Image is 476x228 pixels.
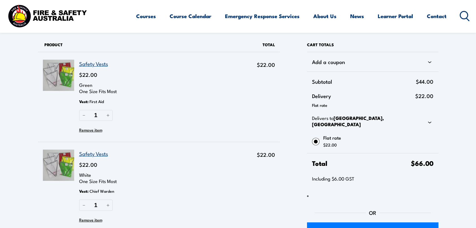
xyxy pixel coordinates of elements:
a: Safety Vests [79,150,108,157]
span: Flat rate [323,134,433,141]
p: Green One Size Fits Most [79,82,244,94]
button: Increase quantity of Safety Vests [103,200,113,211]
span: $22.00 [257,61,275,68]
div: Flat rate [312,101,433,110]
span: Delivery [312,91,415,101]
div: Add a coupon [312,57,433,67]
a: Course Calendar [170,8,211,24]
span: $66.00 [411,158,433,168]
span: Subtotal [312,77,416,86]
h2: Cart totals [307,37,438,52]
button: Remove Safety Vests from cart [79,125,102,134]
p: Delivers to [312,115,423,127]
span: $22.00 [79,161,97,168]
a: Learner Portal [378,8,413,24]
p: Including $6.00 GST [312,176,433,182]
span: $22.00 [415,91,433,101]
a: Contact [427,8,447,24]
img: Safety Vests [43,60,74,91]
p: White One Size Fits Most [79,172,244,184]
span: Vest : [79,97,89,106]
a: News [350,8,364,24]
span: Total [312,158,411,168]
button: Reduce quantity of Safety Vests [79,110,89,121]
input: Quantity of Safety Vests in your cart. [89,200,103,211]
img: Safety Vests [43,150,74,181]
span: $22.00 [257,151,275,158]
input: Flat rate$22.00 [312,138,320,145]
button: Increase quantity of Safety Vests [103,110,113,121]
span: $22.00 [79,71,97,78]
span: $22.00 [323,142,337,148]
a: Emergency Response Services [225,8,299,24]
span: $44.00 [416,77,433,86]
div: Delivers to[GEOGRAPHIC_DATA], [GEOGRAPHIC_DATA] [312,115,433,129]
a: Courses [136,8,156,24]
span: Chief Warden [90,186,114,196]
button: Reduce quantity of Safety Vests [79,200,89,211]
span: First Aid [90,97,104,106]
a: About Us [313,8,336,24]
span: Total [263,42,275,47]
input: Quantity of Safety Vests in your cart. [89,110,103,121]
a: Safety Vests [79,60,108,67]
button: Remove Safety Vests from cart [79,215,102,224]
span: Product [44,42,63,47]
div: Or [307,208,438,217]
span: Vest : [79,186,89,196]
strong: [GEOGRAPHIC_DATA], [GEOGRAPHIC_DATA] [312,114,384,128]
